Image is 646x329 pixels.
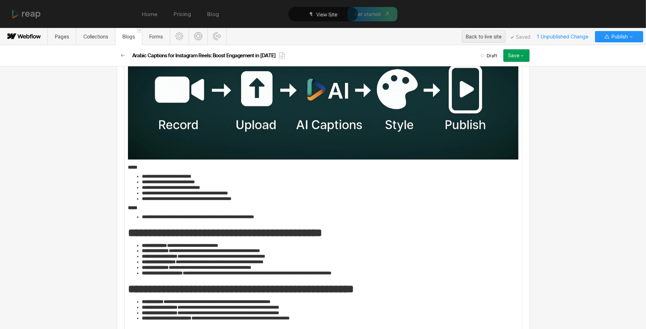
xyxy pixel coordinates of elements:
[466,31,502,42] div: Back to live site
[55,34,69,39] span: Pages
[316,12,337,17] span: View Site
[132,52,276,59] h2: Arabic Captions for Instagram Reels: Boost Engagement in [DATE]
[610,31,628,42] span: Publish
[149,34,163,39] span: Forms
[122,34,135,39] span: Blogs
[534,31,592,42] span: 1 Unpublished Change
[511,36,531,39] span: Saved
[487,52,497,59] span: Draft
[137,28,142,33] a: Close 'Blogs' tab
[503,49,530,62] button: Save
[508,53,519,58] div: Save
[462,30,506,43] button: Back to live site
[83,34,108,39] span: Collections
[595,31,643,42] button: Publish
